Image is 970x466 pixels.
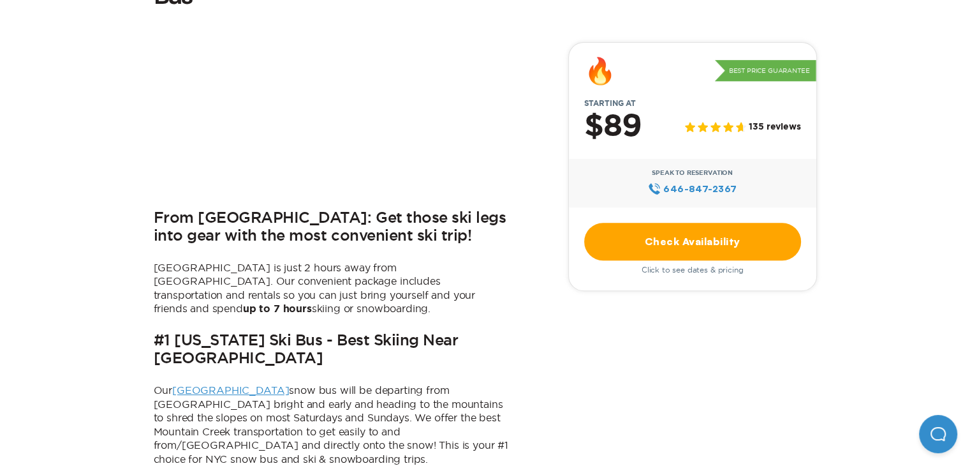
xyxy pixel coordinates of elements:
[154,261,511,317] p: [GEOGRAPHIC_DATA] is just 2 hours away from [GEOGRAPHIC_DATA]. Our convenient package includes tr...
[642,266,744,274] span: Click to see dates & pricing
[172,384,289,396] a: [GEOGRAPHIC_DATA]
[652,169,733,177] span: Speak to Reservation
[715,60,816,82] p: Best Price Guarantee
[154,209,511,246] h2: From [GEOGRAPHIC_DATA]: Get those ski legs into gear with the most convenient ski trip!
[919,415,957,453] iframe: Help Scout Beacon - Open
[154,332,511,368] h2: #1 [US_STATE] Ski Bus - Best Skiing Near [GEOGRAPHIC_DATA]
[648,182,737,196] a: 646‍-847‍-2367
[749,122,800,133] span: 135 reviews
[584,223,801,260] a: Check Availability
[584,110,642,144] h2: $89
[243,304,312,314] b: up to 7 hours
[663,182,737,196] span: 646‍-847‍-2367
[584,58,616,84] div: 🔥
[569,99,651,108] span: Starting at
